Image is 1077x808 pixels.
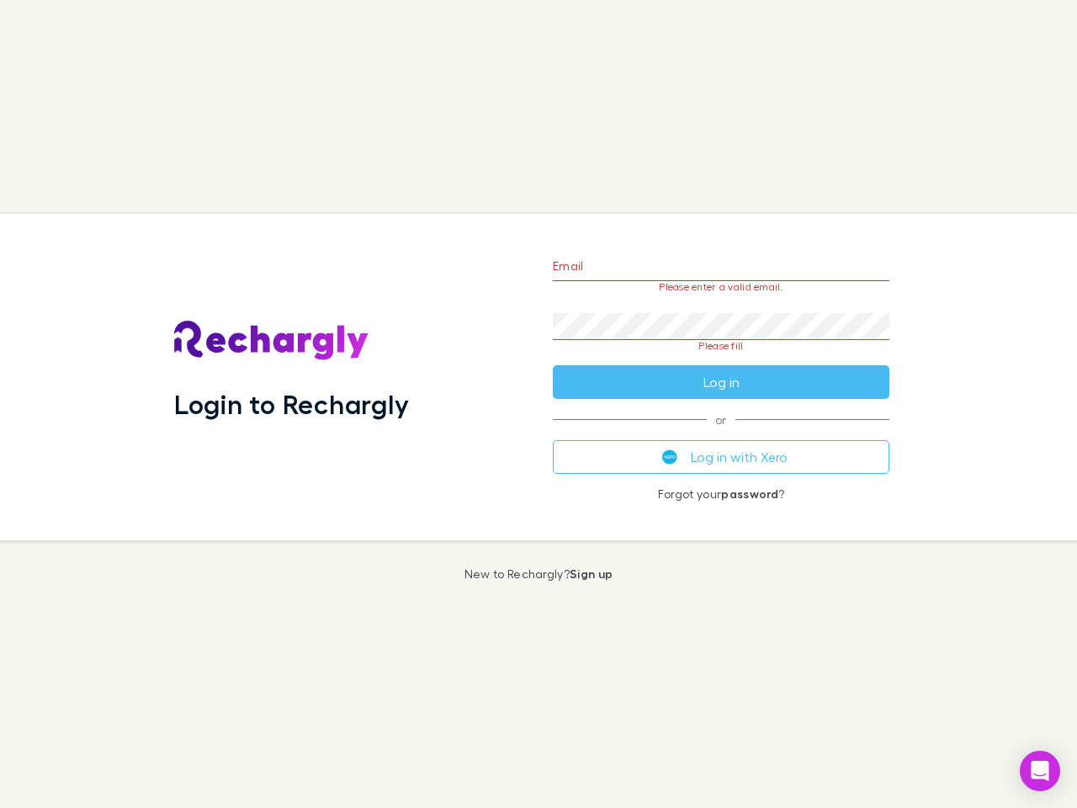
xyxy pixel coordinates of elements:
img: Xero's logo [662,449,677,465]
button: Log in with Xero [553,440,889,474]
button: Log in [553,365,889,399]
p: Please enter a valid email. [553,281,889,293]
p: Please fill [553,340,889,352]
a: Sign up [570,566,613,581]
a: password [721,486,778,501]
h1: Login to Rechargly [174,388,409,420]
img: Rechargly's Logo [174,321,369,361]
span: or [553,419,889,420]
div: Open Intercom Messenger [1020,751,1060,791]
p: Forgot your ? [553,487,889,501]
p: New to Rechargly? [464,567,613,581]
